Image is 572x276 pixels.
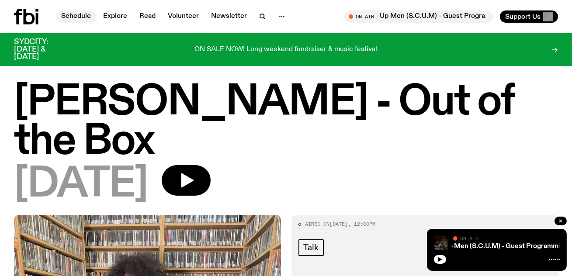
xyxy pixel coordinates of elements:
a: Schedule [56,10,96,23]
a: Volunteer [163,10,204,23]
a: Explore [98,10,132,23]
button: On AirMithril W/ Society of Cutting Up Men (S.C.U.M) - Guest Programming!! [344,10,493,23]
span: Aired on [305,221,330,228]
h1: [PERSON_NAME] - Out of the Box [14,83,558,162]
span: On Air [460,235,478,241]
p: ON SALE NOW! Long weekend fundraiser & music festival [195,46,378,54]
a: Read [134,10,161,23]
h3: SYDCITY: [DATE] & [DATE] [14,38,70,61]
span: , 12:00pm [348,221,376,228]
span: [DATE] [14,165,148,204]
a: Talk [298,239,324,256]
a: Mithril W/ Society of Cutting Up Men (S.C.U.M) - Guest Programming!! [352,243,572,250]
a: Newsletter [206,10,252,23]
span: Talk [304,243,319,252]
button: Support Us [500,10,558,23]
span: [DATE] [330,221,348,228]
span: Support Us [505,13,541,21]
